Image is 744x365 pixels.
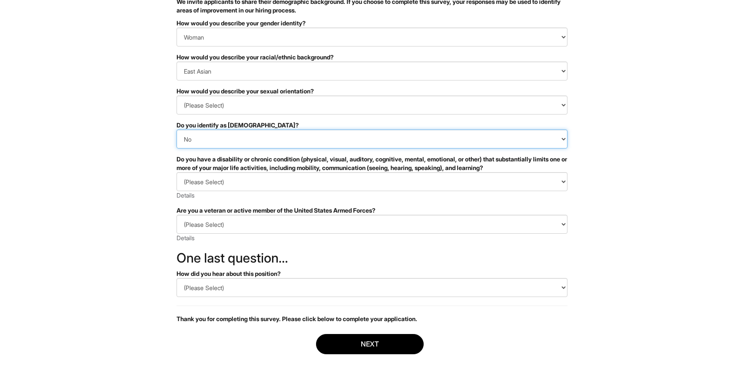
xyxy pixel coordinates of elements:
div: Do you identify as [DEMOGRAPHIC_DATA]? [177,121,567,130]
select: Do you have a disability or chronic condition (physical, visual, auditory, cognitive, mental, emo... [177,172,567,191]
div: How would you describe your gender identity? [177,19,567,28]
p: Thank you for completing this survey. Please click below to complete your application. [177,315,567,323]
a: Details [177,192,195,199]
div: How did you hear about this position? [177,269,567,278]
div: Are you a veteran or active member of the United States Armed Forces? [177,206,567,215]
select: How did you hear about this position? [177,278,567,297]
h2: One last question… [177,251,567,265]
select: Do you identify as transgender? [177,130,567,148]
div: How would you describe your racial/ethnic background? [177,53,567,62]
select: How would you describe your sexual orientation? [177,96,567,114]
select: How would you describe your gender identity? [177,28,567,46]
button: Next [316,334,424,354]
select: How would you describe your racial/ethnic background? [177,62,567,80]
a: Details [177,234,195,241]
div: Do you have a disability or chronic condition (physical, visual, auditory, cognitive, mental, emo... [177,155,567,172]
div: How would you describe your sexual orientation? [177,87,567,96]
select: Are you a veteran or active member of the United States Armed Forces? [177,215,567,234]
